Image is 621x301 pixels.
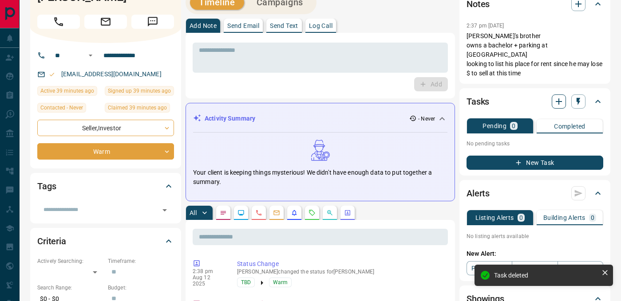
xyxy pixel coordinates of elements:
div: Warm [37,143,174,160]
svg: Lead Browsing Activity [237,209,245,216]
div: Alerts [467,183,603,204]
p: 0 [591,215,594,221]
a: Property [467,261,512,275]
p: Activity Summary [205,114,255,123]
p: [PERSON_NAME] changed the status for [PERSON_NAME] [237,269,444,275]
h2: Alerts [467,186,490,200]
a: [EMAIL_ADDRESS][DOMAIN_NAME] [61,70,162,78]
p: Timeframe: [108,257,174,265]
h2: Criteria [37,234,66,248]
svg: Opportunities [326,209,333,216]
svg: Notes [220,209,227,216]
svg: Emails [273,209,280,216]
span: TBD [241,278,251,287]
span: Signed up 39 minutes ago [108,86,171,95]
div: Tue Aug 12 2025 [37,86,100,98]
p: New Alert: [467,249,603,258]
p: Listing Alerts [475,215,514,221]
p: Budget: [108,284,174,292]
button: Open [85,50,96,61]
svg: Agent Actions [344,209,351,216]
p: Search Range: [37,284,103,292]
p: Pending [483,123,506,129]
p: Send Email [227,23,259,29]
div: Tue Aug 12 2025 [105,103,174,115]
p: - Never [418,115,435,123]
span: Message [131,15,174,29]
p: 0 [512,123,515,129]
span: Email [84,15,127,29]
p: [PERSON_NAME]'s brother owns a bachelor + parking at [GEOGRAPHIC_DATA] looking to list his place ... [467,31,603,78]
p: 2:37 pm [DATE] [467,23,504,29]
span: Contacted - Never [40,103,83,112]
p: Aug 12 2025 [193,274,224,287]
p: Your client is keeping things mysterious! We didn't have enough data to put together a summary. [193,168,447,187]
a: Condos [512,261,558,275]
p: Status Change [237,259,444,269]
p: Add Note [190,23,217,29]
p: Building Alerts [543,215,585,221]
p: Completed [554,123,585,129]
p: Send Text [270,23,298,29]
p: 0 [519,215,523,221]
div: Tue Aug 12 2025 [105,86,174,98]
p: No pending tasks [467,137,603,150]
p: 2:38 pm [193,268,224,274]
a: Mr.Loft [558,261,603,275]
svg: Calls [255,209,262,216]
p: Log Call [309,23,332,29]
p: No listing alerts available [467,232,603,240]
button: Open [158,204,171,216]
div: Activity Summary- Never [193,110,447,127]
svg: Requests [309,209,316,216]
h2: Tags [37,179,56,193]
p: Actively Searching: [37,257,103,265]
button: New Task [467,156,603,170]
span: Active 39 minutes ago [40,86,94,95]
svg: Email Valid [49,71,55,78]
div: Tasks [467,91,603,112]
div: Criteria [37,231,174,252]
p: All [190,210,197,216]
div: Seller , Investor [37,120,174,136]
svg: Listing Alerts [291,209,298,216]
span: Call [37,15,80,29]
span: Warm [273,278,288,287]
div: Tags [37,176,174,197]
span: Claimed 39 minutes ago [108,103,167,112]
div: Task deleted [494,272,598,279]
h2: Tasks [467,94,489,109]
